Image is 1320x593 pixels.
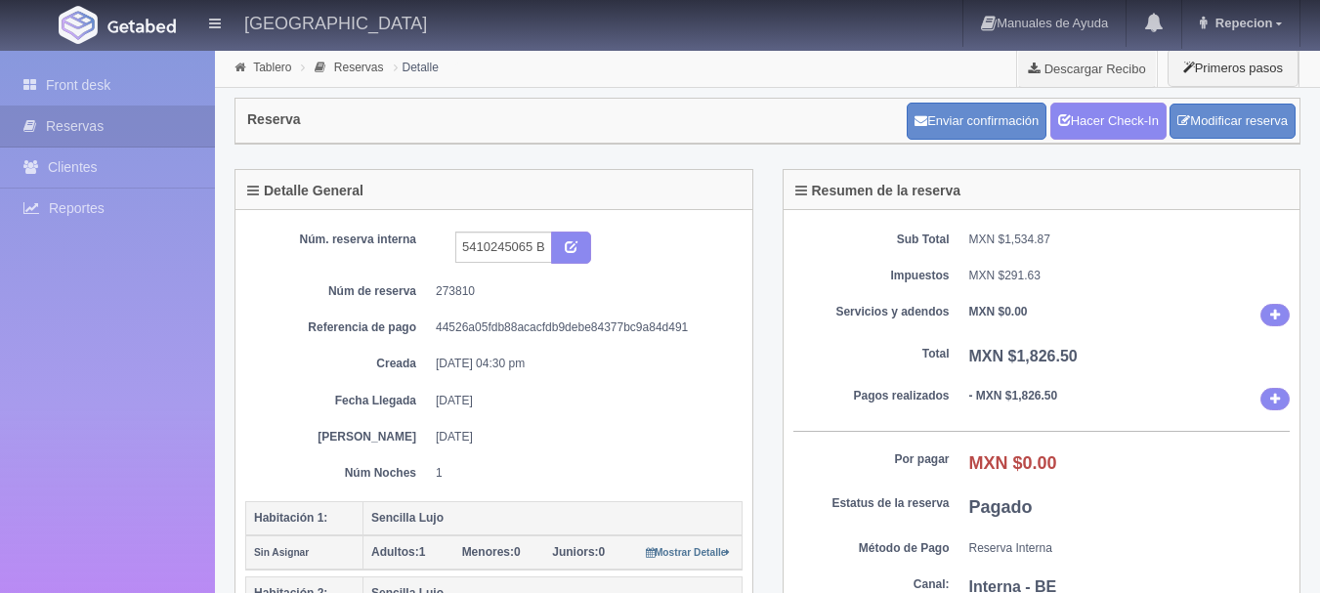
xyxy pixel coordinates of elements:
[260,465,416,482] dt: Núm Noches
[1168,49,1299,87] button: Primeros pasos
[436,283,728,300] dd: 273810
[552,545,598,559] strong: Juniors:
[793,388,950,404] dt: Pagos realizados
[260,319,416,336] dt: Referencia de pago
[260,356,416,372] dt: Creada
[793,576,950,593] dt: Canal:
[969,268,1291,284] dd: MXN $291.63
[260,429,416,445] dt: [PERSON_NAME]
[254,547,309,558] small: Sin Asignar
[436,465,728,482] dd: 1
[793,540,950,557] dt: Método de Pago
[795,184,961,198] h4: Resumen de la reserva
[969,305,1028,318] b: MXN $0.00
[436,356,728,372] dd: [DATE] 04:30 pm
[1211,16,1273,30] span: Repecion
[969,540,1291,557] dd: Reserva Interna
[254,511,327,525] b: Habitación 1:
[260,232,416,248] dt: Núm. reserva interna
[389,58,444,76] li: Detalle
[793,346,950,362] dt: Total
[371,545,419,559] strong: Adultos:
[436,429,728,445] dd: [DATE]
[793,268,950,284] dt: Impuestos
[793,495,950,512] dt: Estatus de la reserva
[646,545,731,559] a: Mostrar Detalle
[59,6,98,44] img: Getabed
[1050,103,1167,140] a: Hacer Check-In
[244,10,427,34] h4: [GEOGRAPHIC_DATA]
[462,545,521,559] span: 0
[907,103,1046,140] button: Enviar confirmación
[247,112,301,127] h4: Reserva
[793,232,950,248] dt: Sub Total
[969,232,1291,248] dd: MXN $1,534.87
[260,283,416,300] dt: Núm de reserva
[462,545,514,559] strong: Menores:
[1017,49,1157,88] a: Descargar Recibo
[552,545,605,559] span: 0
[646,547,731,558] small: Mostrar Detalle
[436,319,728,336] dd: 44526a05fdb88acacfdb9debe84377bc9a84d491
[436,393,728,409] dd: [DATE]
[260,393,416,409] dt: Fecha Llegada
[969,497,1033,517] b: Pagado
[253,61,291,74] a: Tablero
[793,304,950,320] dt: Servicios y adendos
[247,184,363,198] h4: Detalle General
[107,19,176,33] img: Getabed
[363,501,743,535] th: Sencilla Lujo
[969,453,1057,473] b: MXN $0.00
[1170,104,1296,140] a: Modificar reserva
[334,61,384,74] a: Reservas
[793,451,950,468] dt: Por pagar
[969,389,1058,402] b: - MXN $1,826.50
[371,545,425,559] span: 1
[969,348,1078,364] b: MXN $1,826.50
